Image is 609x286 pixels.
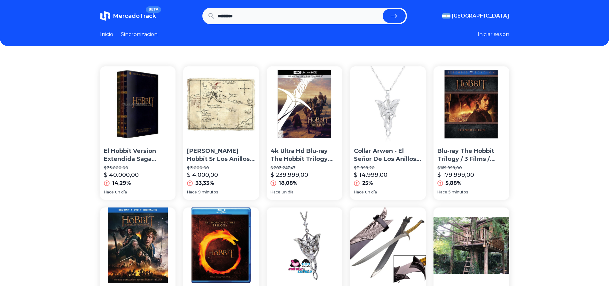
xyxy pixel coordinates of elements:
img: Mapa De Thorin Hobbit Sr Los Anillos Lord Of The Ring Prop [183,66,259,142]
img: Blu-ray The Hobbit Trilogy / Incluye 3 Films [183,207,259,283]
a: Blu-ray The Hobbit Trilogy / 3 Films / Version ExtendidaBlu-ray The Hobbit Trilogy / 3 Films / Ve... [433,66,509,200]
button: [GEOGRAPHIC_DATA] [442,12,509,20]
p: $ 179.999,00 [437,170,474,179]
img: Blu-ray The Hobbit Trilogy / 3 Films / Version Extendida [433,66,509,142]
span: BETA [146,6,161,13]
img: Collar Arwen - El Señor De Los Anillos - Lotr - Hobbit T [350,66,426,142]
p: $ 203.247,47 [270,165,339,170]
img: MercadoTrack [100,11,110,21]
span: Hace [187,190,197,195]
span: 5 minutos [449,190,468,195]
a: MercadoTrackBETA [100,11,156,21]
img: Argentina [442,13,450,19]
p: 5,88% [446,179,462,187]
p: $ 239.999,00 [270,170,308,179]
img: Colgante Arwen Señor De Los Anillos Lotr Evenstar Hobbit [267,207,342,283]
img: Espada Elfica Orcrist Thorin Escudo Roble Hobbit Lotr [350,207,426,283]
span: Hace [104,190,114,195]
img: Blu-ray + Dvd The Hobbit 3 Battle Of The Five Armies [100,207,176,283]
span: Hace [437,190,447,195]
p: $ 14.999,00 [354,170,387,179]
p: $ 169.999,00 [437,165,505,170]
p: $ 40.000,00 [104,170,139,179]
p: 25% [362,179,373,187]
p: Blu-ray The Hobbit Trilogy / 3 Films / Version Extendida [437,147,505,163]
p: 18,08% [279,179,298,187]
p: Collar Arwen - El Señor De Los Anillos - Lotr - Hobbit T [354,147,422,163]
span: MercadoTrack [113,12,156,19]
p: $ 35.000,00 [104,165,172,170]
p: $ 3.000,00 [187,165,255,170]
a: Sincronizacion [121,31,158,38]
a: Mapa De Thorin Hobbit Sr Los Anillos Lord Of The Ring Prop[PERSON_NAME] Hobbit Sr Los Anillos Lor... [183,66,259,200]
span: un día [282,190,293,195]
p: [PERSON_NAME] Hobbit Sr Los Anillos Lord Of The Ring Prop [187,147,255,163]
span: un día [365,190,377,195]
img: El Hobbit Version Extendida Saga Completa 3 Dvd Coleccion [100,66,176,142]
span: [GEOGRAPHIC_DATA] [452,12,509,20]
img: Casita Del Árbol Infantil Y Adultos Hobbit [433,207,509,283]
a: Collar Arwen - El Señor De Los Anillos - Lotr - Hobbit TCollar Arwen - El Señor De Los Anillos - ... [350,66,426,200]
a: El Hobbit Version Extendida Saga Completa 3 Dvd ColeccionEl Hobbit Version Extendida Saga Complet... [100,66,176,200]
a: 4k Ultra Hd Blu-ray The Hobbit Trilogy Extended + Theatrical4k Ultra Hd Blu-ray The Hobbit Trilog... [267,66,342,200]
p: El Hobbit Version Extendida Saga Completa 3 Dvd Coleccion [104,147,172,163]
img: 4k Ultra Hd Blu-ray The Hobbit Trilogy Extended + Theatrical [267,66,342,142]
span: un día [115,190,127,195]
button: Iniciar sesion [478,31,509,38]
p: 14,29% [112,179,131,187]
p: 4k Ultra Hd Blu-ray The Hobbit Trilogy Extended + Theatrical [270,147,339,163]
a: Inicio [100,31,113,38]
p: 33,33% [195,179,214,187]
p: $ 11.999,20 [354,165,422,170]
p: $ 4.000,00 [187,170,218,179]
span: Hace [270,190,280,195]
span: Hace [354,190,364,195]
span: 9 minutos [198,190,218,195]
